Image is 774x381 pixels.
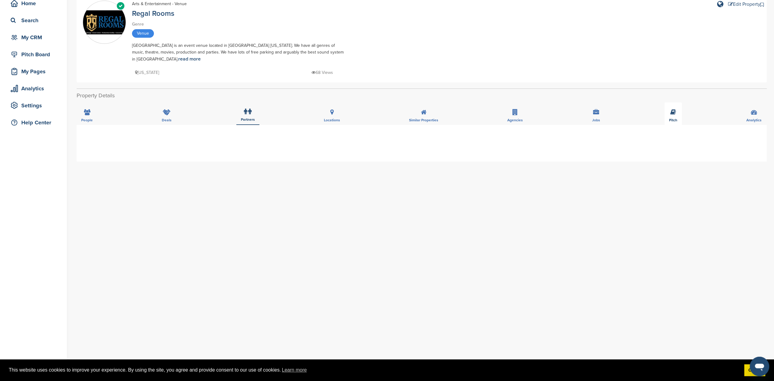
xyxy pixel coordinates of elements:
div: Search [9,15,61,26]
div: Settings [9,100,61,111]
a: My CRM [6,30,61,44]
a: Search [6,13,61,27]
a: Help Center [6,116,61,130]
span: Locations [324,118,340,122]
span: Deals [162,118,172,122]
a: Pitch Board [6,47,61,61]
a: learn more about cookies [281,365,308,375]
div: [GEOGRAPHIC_DATA] is an event venue located in [GEOGRAPHIC_DATA] [US_STATE]. We have all genres o... [132,42,345,63]
span: People [81,118,93,122]
div: My Pages [9,66,61,77]
div: Analytics [9,83,61,94]
a: dismiss cookie message [744,364,765,376]
span: Venue [132,29,154,38]
span: Similar Properties [409,118,438,122]
span: Agencies [507,118,523,122]
a: My Pages [6,64,61,78]
div: My CRM [9,32,61,43]
span: Jobs [592,118,600,122]
span: Partners [241,118,255,121]
h2: Property Details [77,92,767,100]
a: Settings [6,99,61,113]
p: 68 Views [311,69,333,76]
span: This website uses cookies to improve your experience. By using the site, you agree and provide co... [9,365,739,375]
a: read more [178,56,201,62]
div: Help Center [9,117,61,128]
div: Arts & Entertainment - Venue [132,1,187,7]
iframe: Button to launch messaging window [750,357,769,376]
span: Pitch [669,118,677,122]
span: Analytics [746,118,762,122]
a: Regal Rooms [132,9,174,18]
div: Genre [132,21,345,28]
a: Analytics [6,81,61,95]
div: Pitch Board [9,49,61,60]
p: [US_STATE] [135,69,159,76]
img: Sponsorpitch & Regal Rooms [83,10,126,34]
a: Edit Property [728,2,760,7]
